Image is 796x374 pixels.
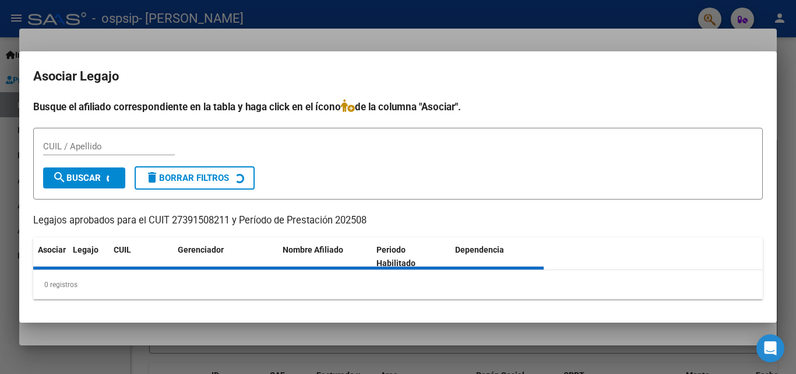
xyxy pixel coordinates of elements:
datatable-header-cell: Legajo [68,237,109,276]
datatable-header-cell: Periodo Habilitado [372,237,450,276]
datatable-header-cell: Dependencia [450,237,544,276]
span: Buscar [52,173,101,183]
div: 0 registros [33,270,763,299]
datatable-header-cell: Nombre Afiliado [278,237,372,276]
span: Gerenciador [178,245,224,254]
datatable-header-cell: Asociar [33,237,68,276]
span: Borrar Filtros [145,173,229,183]
span: Asociar [38,245,66,254]
p: Legajos aprobados para el CUIT 27391508211 y Período de Prestación 202508 [33,214,763,228]
h4: Busque el afiliado correspondiente en la tabla y haga click en el ícono de la columna "Asociar". [33,99,763,114]
span: Periodo Habilitado [376,245,415,268]
span: CUIL [114,245,131,254]
mat-icon: search [52,170,66,184]
datatable-header-cell: CUIL [109,237,173,276]
h2: Asociar Legajo [33,65,763,88]
datatable-header-cell: Gerenciador [173,237,278,276]
span: Nombre Afiliado [283,245,343,254]
button: Borrar Filtros [135,166,255,190]
mat-icon: delete [145,170,159,184]
div: Open Intercom Messenger [756,334,784,362]
button: Buscar [43,167,125,188]
span: Dependencia [455,245,504,254]
span: Legajo [73,245,98,254]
